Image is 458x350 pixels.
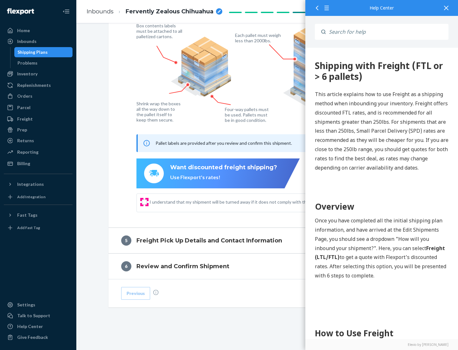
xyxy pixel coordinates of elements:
a: Home [4,25,73,36]
a: Freight [4,114,73,124]
div: Problems [17,60,38,66]
button: Close Navigation [60,5,73,18]
h2: Step 1: Boxes and Labels [10,298,143,310]
div: Reporting [17,149,38,155]
div: Parcel [17,104,31,111]
button: Previous [121,287,150,300]
img: Flexport logo [7,8,34,15]
div: Integrations [17,181,44,187]
button: Integrations [4,179,73,189]
div: Home [17,27,30,34]
a: Inbounds [87,8,114,15]
figcaption: Four-way pallets must be used. Pallets must be in good condition. [225,107,269,123]
a: Help Center [4,321,73,332]
button: 5Freight Pick Up Details and Contact Information [108,228,427,253]
div: 360 Shipping with Freight (FTL or > 6 pallets) [10,13,143,34]
p: Once you have completed all the initial shipping plan information, and have arrived at the Edit S... [10,168,143,233]
div: Replenishments [17,82,51,88]
div: Help Center [315,6,448,10]
a: Replenishments [4,80,73,90]
a: Reporting [4,147,73,157]
ol: breadcrumbs [81,2,227,21]
a: Elevio by [PERSON_NAME] [315,342,448,347]
div: Add Fast Tag [17,225,40,230]
div: Use Flexport's rates! [170,174,277,181]
figcaption: Box contents labels must be attached to all palletized cartons. [136,23,184,39]
a: Parcel [4,102,73,113]
span: Fervently Zealous Chihuahua [126,8,213,16]
p: This article explains how to use Freight as a shipping method when inbounding your inventory. Fre... [10,42,143,124]
a: Add Integration [4,192,73,202]
a: Returns [4,136,73,146]
div: Billing [17,160,30,167]
div: Inbounds [17,38,37,45]
a: Problems [14,58,73,68]
div: Add Integration [17,194,45,199]
div: Give Feedback [17,334,48,340]
div: Freight [17,116,33,122]
div: Orders [17,93,32,99]
div: Prep [17,127,27,133]
a: Inventory [4,69,73,79]
a: Add Fast Tag [4,223,73,233]
div: Fast Tags [17,212,38,218]
a: Talk to Support [4,311,73,321]
div: Returns [17,137,34,144]
h4: Review and Confirm Shipment [136,262,229,270]
div: Shipping Plans [17,49,48,55]
div: Help Center [17,323,43,330]
button: Give Feedback [4,332,73,342]
input: Search [326,24,448,40]
h1: How to Use Freight [10,279,143,292]
figcaption: Each pallet must weigh less than 2000lbs. [235,32,282,43]
div: Want discounted freight shipping? [170,164,277,172]
a: Inbounds [4,36,73,46]
input: I understand that my shipment will be turned away if it does not comply with the above guidelines. [142,199,147,205]
div: Inventory [17,71,38,77]
span: I understand that my shipment will be turned away if it does not comply with the above guidelines. [149,199,393,205]
div: 6 [121,261,131,271]
button: 6Review and Confirm Shipment [108,254,427,279]
h1: Overview [10,153,143,165]
figcaption: Shrink wrap the boxes all the way down to the pallet itself to keep them secure. [136,101,182,122]
div: Talk to Support [17,312,50,319]
div: Settings [17,302,35,308]
a: Orders [4,91,73,101]
a: Settings [4,300,73,310]
a: Billing [4,158,73,169]
a: Prep [4,125,73,135]
div: 5 [121,235,131,246]
a: Shipping Plans [14,47,73,57]
h4: Freight Pick Up Details and Contact Information [136,236,282,245]
button: Fast Tags [4,210,73,220]
span: Pallet labels are provided after you review and confirm this shipment. [156,140,292,146]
